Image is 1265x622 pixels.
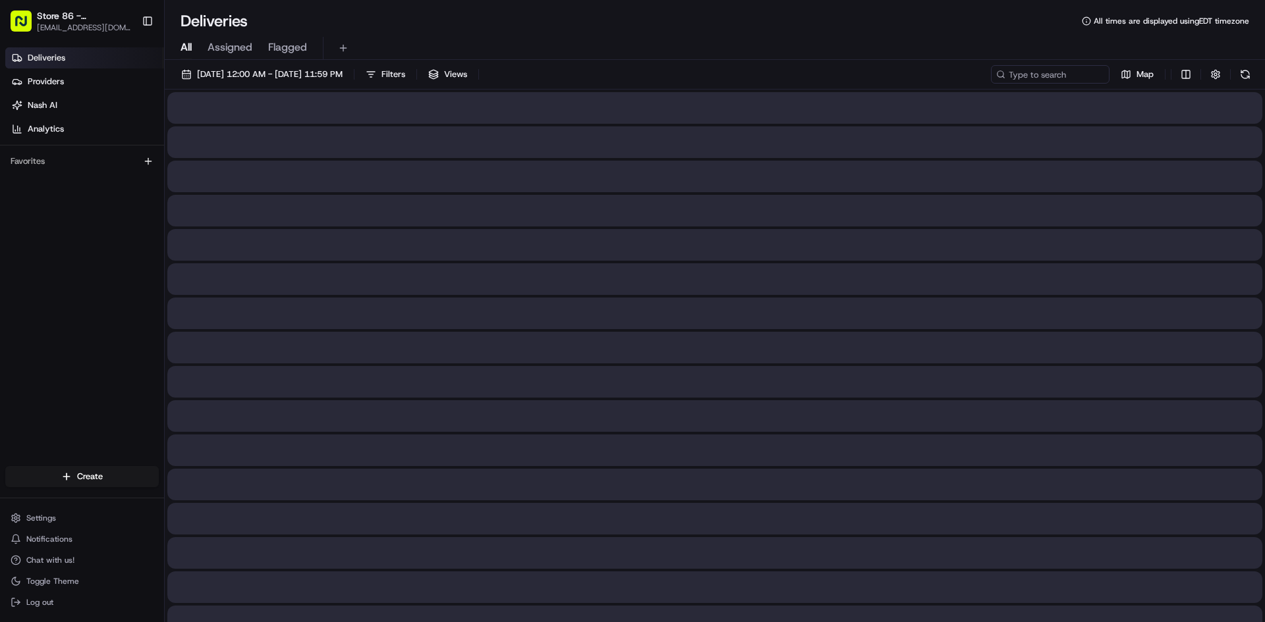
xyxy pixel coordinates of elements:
button: Map [1115,65,1160,84]
span: [DATE] 12:00 AM - [DATE] 11:59 PM [197,68,343,80]
span: All [181,39,192,55]
span: Log out [26,597,53,608]
button: Refresh [1236,65,1254,84]
button: Chat with us! [5,551,159,569]
button: Create [5,466,159,487]
button: [DATE] 12:00 AM - [DATE] 11:59 PM [175,65,349,84]
button: Notifications [5,530,159,548]
span: Chat with us! [26,555,74,565]
span: Map [1137,68,1154,80]
span: Filters [381,68,405,80]
span: All times are displayed using EDT timezone [1094,16,1249,26]
span: Flagged [268,39,307,55]
span: Analytics [28,123,64,135]
button: Settings [5,509,159,527]
button: Views [422,65,473,84]
button: Filters [360,65,411,84]
a: Providers [5,71,164,92]
span: Notifications [26,534,72,544]
span: Views [444,68,467,80]
span: Toggle Theme [26,576,79,586]
span: Assigned [208,39,252,55]
button: [EMAIL_ADDRESS][DOMAIN_NAME] [37,22,134,33]
a: Analytics [5,118,164,140]
button: Toggle Theme [5,572,159,590]
a: Deliveries [5,47,164,68]
h1: Deliveries [181,11,248,32]
span: Providers [28,76,64,88]
button: Store 86 - [GEOGRAPHIC_DATA] ([GEOGRAPHIC_DATA]) (Just Salad)[EMAIL_ADDRESS][DOMAIN_NAME] [5,5,136,37]
div: Favorites [5,151,159,172]
span: Settings [26,513,56,523]
input: Type to search [991,65,1110,84]
span: Nash AI [28,99,57,111]
button: Log out [5,593,159,611]
span: Deliveries [28,52,65,64]
a: Nash AI [5,95,164,116]
span: Create [77,471,103,482]
button: Store 86 - [GEOGRAPHIC_DATA] ([GEOGRAPHIC_DATA]) (Just Salad) [37,9,134,22]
